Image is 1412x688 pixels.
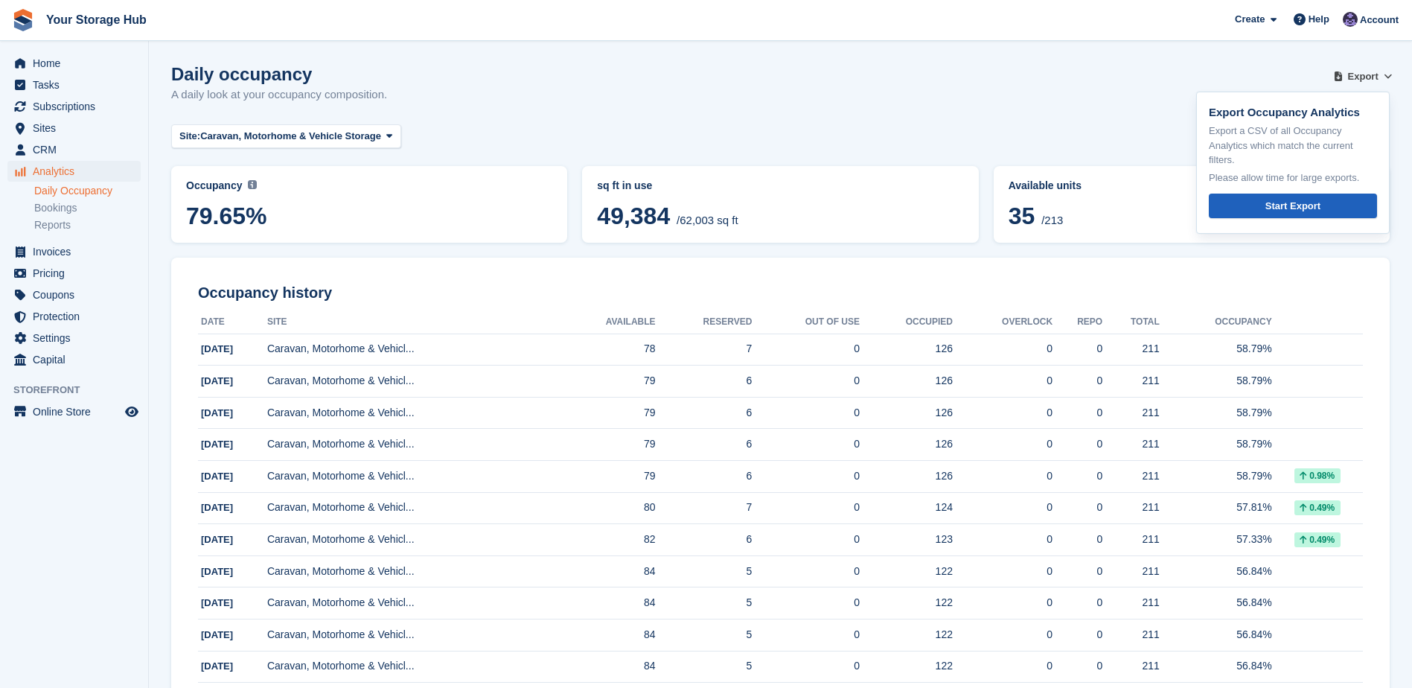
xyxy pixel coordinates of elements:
a: Preview store [123,403,141,421]
span: [DATE] [201,629,233,640]
td: 0 [752,461,860,493]
div: 0 [1052,564,1102,579]
span: [DATE] [201,439,233,450]
th: Available [558,310,656,334]
div: 122 [860,595,953,611]
div: 126 [860,341,953,357]
td: 0 [752,366,860,398]
span: Subscriptions [33,96,122,117]
span: Available units [1009,179,1082,191]
div: 0 [953,405,1052,421]
p: A daily look at your occupancy composition. [171,86,387,103]
div: 0 [1052,595,1102,611]
span: Occupancy [186,179,242,191]
div: 0 [1052,373,1102,389]
th: Total [1102,310,1160,334]
td: 6 [656,429,753,461]
abbr: Current percentage of units occupied or overlocked [1009,178,1375,194]
td: 211 [1102,397,1160,429]
td: 56.84% [1160,619,1272,652]
td: 79 [558,461,656,493]
td: Caravan, Motorhome & Vehicl... [267,492,558,524]
div: 0.49% [1294,500,1341,515]
h2: Occupancy history [198,284,1363,302]
td: 0 [752,524,860,556]
span: Help [1309,12,1329,27]
td: Caravan, Motorhome & Vehicl... [267,461,558,493]
div: 122 [860,564,953,579]
p: Please allow time for large exports. [1209,171,1377,185]
a: Your Storage Hub [40,7,153,32]
span: Caravan, Motorhome & Vehicle Storage [200,129,381,144]
div: Start Export [1265,199,1320,214]
a: Reports [34,218,141,232]
td: 211 [1102,619,1160,652]
td: 211 [1102,429,1160,461]
span: Coupons [33,284,122,305]
span: Analytics [33,161,122,182]
span: [DATE] [201,566,233,577]
p: Export a CSV of all Occupancy Analytics which match the current filters. [1209,124,1377,168]
td: 5 [656,619,753,652]
td: 0 [752,397,860,429]
td: 0 [752,334,860,366]
td: 0 [752,587,860,619]
span: [DATE] [201,660,233,672]
th: Date [198,310,267,334]
div: 0 [1052,627,1102,643]
td: Caravan, Motorhome & Vehicl... [267,429,558,461]
button: Export [1336,64,1390,89]
div: 126 [860,373,953,389]
td: Caravan, Motorhome & Vehicl... [267,524,558,556]
div: 0 [1052,532,1102,547]
div: 122 [860,627,953,643]
span: Capital [33,349,122,370]
td: 5 [656,555,753,587]
td: 5 [656,651,753,683]
td: Caravan, Motorhome & Vehicl... [267,366,558,398]
td: 0 [752,429,860,461]
span: Invoices [33,241,122,262]
td: 58.79% [1160,366,1272,398]
td: 57.81% [1160,492,1272,524]
p: Export Occupancy Analytics [1209,104,1377,121]
span: Sites [33,118,122,138]
th: Occupancy [1160,310,1272,334]
div: 0 [1052,436,1102,452]
td: 58.79% [1160,397,1272,429]
div: 122 [860,658,953,674]
img: stora-icon-8386f47178a22dfd0bd8f6a31ec36ba5ce8667c1dd55bd0f319d3a0aa187defe.svg [12,9,34,31]
span: Protection [33,306,122,327]
td: 211 [1102,555,1160,587]
div: 126 [860,436,953,452]
span: CRM [33,139,122,160]
span: Create [1235,12,1265,27]
span: [DATE] [201,597,233,608]
span: 49,384 [597,203,670,229]
div: 126 [860,405,953,421]
td: 211 [1102,366,1160,398]
td: 79 [558,397,656,429]
span: Site: [179,129,200,144]
span: Settings [33,328,122,348]
a: menu [7,241,141,262]
span: 79.65% [186,203,552,229]
span: Export [1348,69,1379,84]
div: 0 [1052,405,1102,421]
td: 58.79% [1160,461,1272,493]
th: Overlock [953,310,1052,334]
td: 0 [752,555,860,587]
td: 6 [656,397,753,429]
td: 211 [1102,461,1160,493]
th: Reserved [656,310,753,334]
th: Repo [1052,310,1102,334]
a: menu [7,118,141,138]
a: menu [7,401,141,422]
div: 0.49% [1294,532,1341,547]
td: 79 [558,366,656,398]
div: 123 [860,532,953,547]
td: 211 [1102,587,1160,619]
td: 211 [1102,334,1160,366]
td: Caravan, Motorhome & Vehicl... [267,334,558,366]
div: 0 [953,627,1052,643]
